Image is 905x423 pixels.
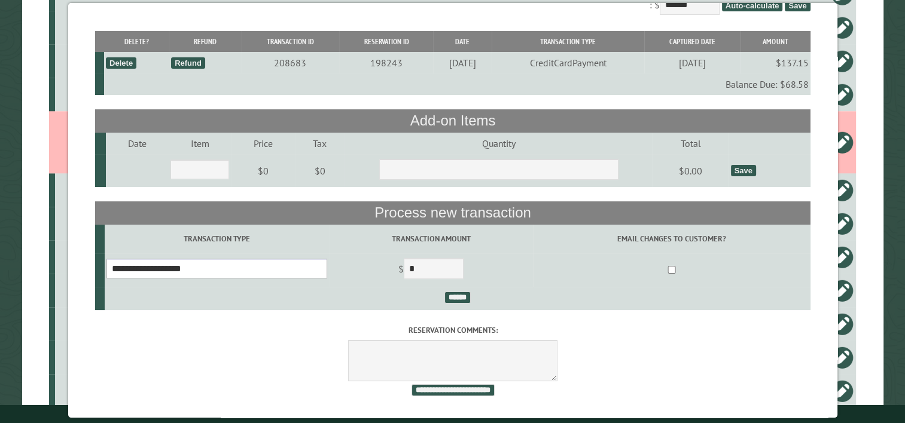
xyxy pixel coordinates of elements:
[231,133,295,154] td: Price
[106,57,136,69] div: Delete
[730,165,755,176] div: Save
[433,31,492,52] th: Date
[95,201,810,224] th: Process new transaction
[339,31,433,52] th: Reservation ID
[344,133,653,154] td: Quantity
[644,52,741,73] td: [DATE]
[331,233,531,244] label: Transaction Amount
[103,31,169,52] th: Delete?
[339,52,433,73] td: 198243
[653,133,729,154] td: Total
[60,284,150,296] div: 10
[329,253,533,287] td: $
[169,31,240,52] th: Refund
[644,31,741,52] th: Captured Date
[231,154,295,188] td: $0
[295,154,344,188] td: $0
[741,31,810,52] th: Amount
[295,133,344,154] td: Tax
[60,318,150,330] div: 27
[95,109,810,132] th: Add-on Items
[535,233,808,244] label: Email changes to customer?
[240,52,339,73] td: 208683
[433,52,492,73] td: [DATE]
[60,55,150,67] div: DC8
[60,251,150,263] div: 29
[60,88,150,100] div: 8
[240,31,339,52] th: Transaction ID
[741,52,810,73] td: $137.15
[95,324,810,336] label: Reservation comments:
[60,351,150,363] div: 26
[103,73,810,95] td: Balance Due: $68.58
[106,133,169,154] td: Date
[60,22,150,33] div: 22
[492,52,644,73] td: CreditCardPayment
[106,233,327,244] label: Transaction Type
[492,31,644,52] th: Transaction Type
[653,154,729,188] td: $0.00
[60,385,150,397] div: 4
[60,184,150,196] div: 7
[171,57,205,69] div: Refund
[168,133,231,154] td: Item
[60,217,150,229] div: 28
